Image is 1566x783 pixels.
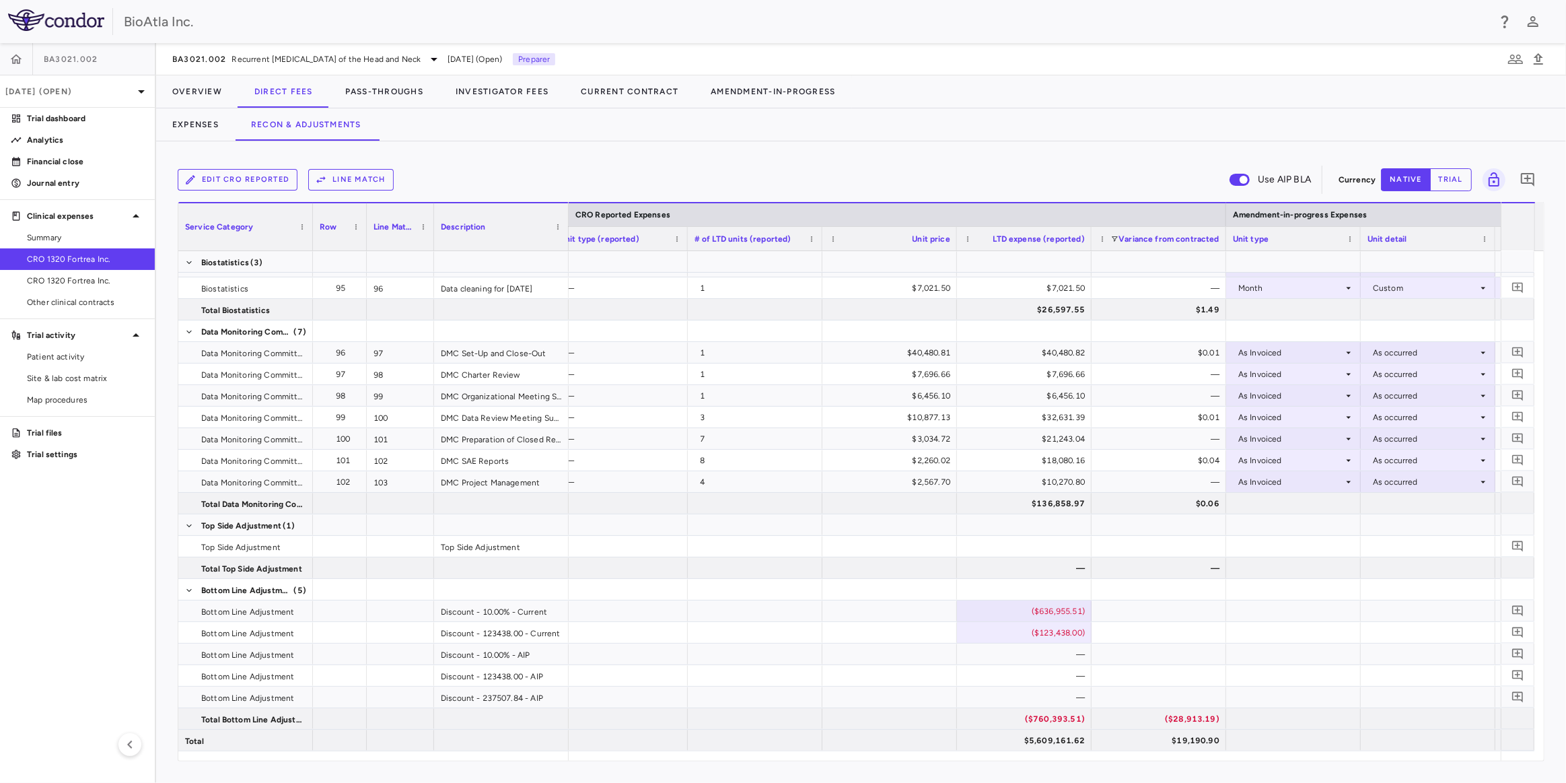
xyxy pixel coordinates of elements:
div: 101 [325,450,360,471]
div: $40,480.82 [969,342,1085,364]
div: $6,456.10 [969,385,1085,407]
div: — [1104,277,1219,299]
button: Add comment [1509,667,1527,685]
div: $32,631.39 [969,407,1085,428]
div: — [1104,385,1219,407]
div: 8 [700,450,816,471]
span: Biostatistics [201,278,248,300]
span: (3) [250,252,262,273]
button: Recon & Adjustments [235,108,378,141]
div: $3,034.72 [834,428,950,450]
div: — [565,407,681,428]
div: ($28,913.19) [1104,708,1219,730]
span: Site & lab cost matrix [27,372,144,384]
div: DMC Organizational Meeting Support and Attendance [434,385,569,406]
div: 99 [325,407,360,428]
div: Month [1238,277,1343,299]
div: 99 [367,385,434,406]
div: Discount - 10.00% - Current [434,601,569,621]
div: Top Side Adjustment [434,536,569,557]
button: Add comment [1509,386,1527,405]
button: Add comment [1509,688,1527,706]
div: Discount - 123438.00 - AIP [434,665,569,686]
div: As occurred [1373,407,1478,428]
div: 98 [325,385,360,407]
span: Description [441,222,486,232]
div: 1 [700,342,816,364]
span: Other clinical contracts [27,296,144,308]
div: $7,696.66 [834,364,950,385]
span: BA3021.002 [172,54,227,65]
span: Use AIP BLA [1258,172,1311,187]
svg: Add comment [1511,432,1524,445]
div: As occurred [1373,342,1478,364]
div: As occurred [1373,471,1478,493]
div: — [969,665,1085,687]
span: Total Bottom Line Adjustment [201,709,305,730]
p: Financial close [27,156,144,168]
div: ($636,955.51) [969,601,1085,622]
span: Unit type (reported) [560,234,639,244]
div: — [565,342,681,364]
span: Data Monitoring Committee (DMC) Services [201,429,305,450]
button: Overview [156,75,238,108]
div: As occurred [1373,364,1478,385]
span: Summary [27,232,144,244]
span: Patient activity [27,351,144,363]
div: ($760,393.51) [969,708,1085,730]
div: $0.01 [1104,342,1219,364]
p: Preparer [513,53,555,65]
div: $2,260.02 [834,450,950,471]
span: Data Monitoring Committee (DMC) Services [201,364,305,386]
div: $40,480.81 [834,342,950,364]
div: As Invoiced [1238,407,1343,428]
p: Journal entry [27,177,144,189]
button: Line Match [308,169,394,191]
span: Bottom Line Adjustment [201,687,294,709]
div: 102 [325,471,360,493]
span: Biostatistics [201,252,249,273]
span: (7) [294,321,306,343]
div: DMC Set-Up and Close-Out [434,342,569,363]
div: Custom [1373,277,1478,299]
div: — [969,687,1085,708]
div: Discount - 237507.84 - AIP [434,687,569,708]
div: As Invoiced [1238,471,1343,493]
button: Add comment [1509,408,1527,426]
svg: Add comment [1511,389,1524,402]
p: Trial files [27,427,144,439]
div: As Invoiced [1238,364,1343,385]
img: logo-full-SnFGN8VE.png [8,9,104,31]
svg: Add comment [1511,691,1524,704]
div: $21,243.04 [969,428,1085,450]
span: Row [320,222,336,232]
p: [DATE] (Open) [5,86,133,98]
button: Add comment [1509,343,1527,362]
span: Recurrent [MEDICAL_DATA] of the Head and Neck [232,53,421,65]
span: Unit type [1233,234,1269,244]
div: — [565,428,681,450]
div: $7,696.66 [969,364,1085,385]
span: Bottom Line Adjustment [201,623,294,644]
div: As Invoiced [1238,385,1343,407]
button: Expenses [156,108,235,141]
div: DMC SAE Reports [434,450,569,471]
button: Add comment [1509,365,1527,383]
div: $0.04 [1104,450,1219,471]
span: (5) [294,580,306,601]
div: $6,456.10 [834,385,950,407]
div: $18,080.16 [969,450,1085,471]
div: — [565,385,681,407]
div: 97 [325,364,360,385]
div: DMC Preparation of Closed Reports [434,428,569,449]
button: Investigator Fees [439,75,565,108]
svg: Add comment [1511,454,1524,467]
button: Add comment [1509,257,1527,275]
div: Data cleaning for [DATE] [434,277,569,298]
p: Trial dashboard [27,112,144,125]
div: — [565,364,681,385]
div: As occurred [1373,385,1478,407]
button: Add comment [1509,473,1527,491]
button: Edit CRO reported [178,169,297,191]
svg: Add comment [1520,172,1536,188]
